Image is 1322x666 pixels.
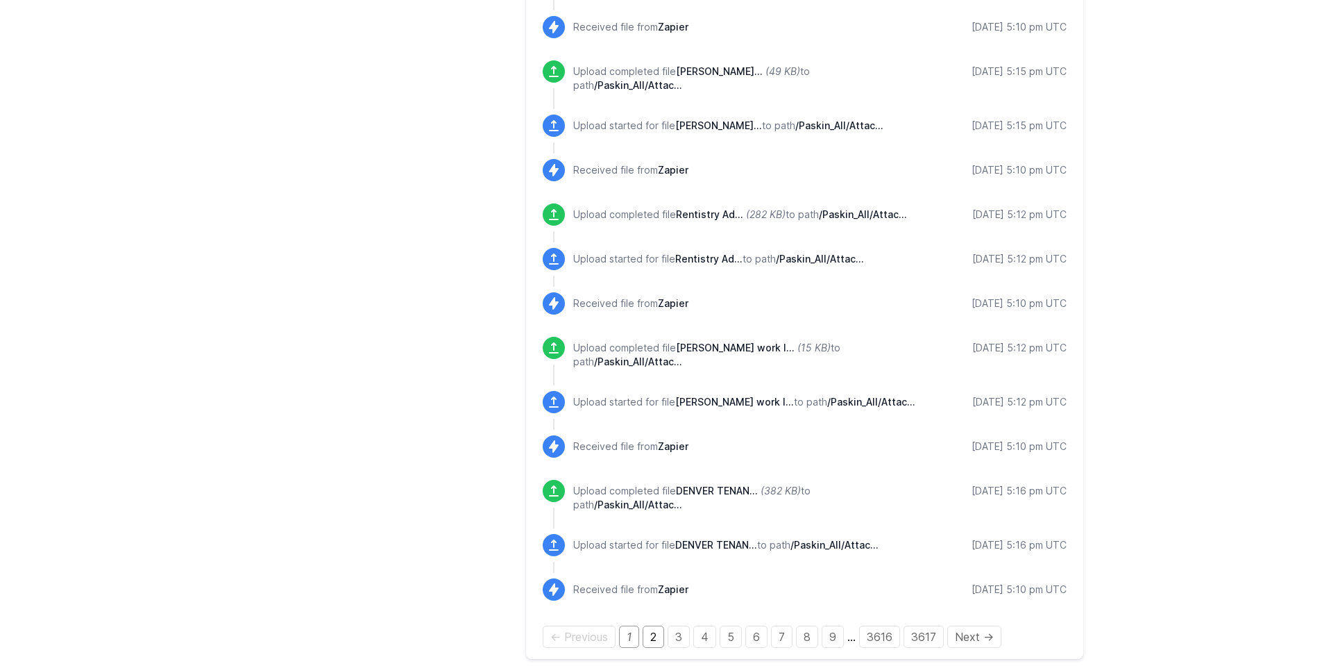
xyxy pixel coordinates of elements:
[972,583,1067,597] div: [DATE] 5:10 pm UTC
[720,626,742,648] a: Page 5
[668,626,690,648] a: Page 3
[972,119,1067,133] div: [DATE] 5:15 pm UTC
[972,163,1067,177] div: [DATE] 5:10 pm UTC
[765,65,800,77] i: (49 KB)
[771,626,793,648] a: Page 7
[776,253,864,265] span: /Paskin_All/Attachment
[573,341,918,369] p: Upload completed file to path
[972,440,1067,453] div: [DATE] 5:10 pm UTC
[676,65,763,77] span: Caitlyn Bolan_80923.pdf
[904,626,944,648] a: Page 3617
[543,626,616,648] span: Previous page
[658,440,688,452] span: Zapier
[573,395,915,409] p: Upload started for file to path
[573,538,879,552] p: Upload started for file to path
[676,342,795,353] span: Emily work letter_54188.pdf
[675,539,757,551] span: DENVER TENANTS RIGHTS AND RESOURCES - Lease 7-29-2025 to 7-28-2026_83730.pdf
[573,297,688,310] p: Received file from
[972,252,1067,266] div: [DATE] 5:12 pm UTC
[819,208,907,220] span: /Paskin_All/Attachment
[573,65,918,92] p: Upload completed file to path
[675,119,762,131] span: Caitlyn Bolan_80923.pdf
[594,356,682,367] span: /Paskin_All/Attachment
[643,626,664,648] a: Page 2
[573,583,688,597] p: Received file from
[676,485,758,497] span: DENVER TENANTS RIGHTS AND RESOURCES - Lease 7-29-2025 to 7-28-2026_83730.pdf
[827,396,915,408] span: /Paskin_All/Attachment
[619,626,639,648] em: Page 1
[947,626,1001,648] a: Next page
[972,484,1067,498] div: [DATE] 5:16 pm UTC
[796,626,818,648] a: Page 8
[543,628,1067,645] div: Pagination
[658,164,688,176] span: Zapier
[972,395,1067,409] div: [DATE] 5:12 pm UTC
[797,342,831,353] i: (15 KB)
[573,484,918,512] p: Upload completed file to path
[790,539,879,551] span: /Paskin_All/Attachment
[822,626,844,648] a: Page 9
[972,341,1067,355] div: [DATE] 5:12 pm UTC
[658,297,688,309] span: Zapier
[675,253,743,265] span: Rentistry Addendum - Lease 7-11-2025 to 7-8-2026_81702.pdf
[573,119,883,133] p: Upload started for file to path
[573,163,688,177] p: Received file from
[594,499,682,510] span: /Paskin_All/Attachment
[658,21,688,33] span: Zapier
[658,583,688,595] span: Zapier
[573,252,864,266] p: Upload started for file to path
[859,626,900,648] a: Page 3616
[972,297,1067,310] div: [DATE] 5:10 pm UTC
[675,396,794,408] span: Emily work letter_54188.pdf
[761,485,801,497] i: (382 KB)
[693,626,716,648] a: Page 4
[573,208,907,222] p: Upload completed file to path
[972,538,1067,552] div: [DATE] 5:16 pm UTC
[676,208,743,220] span: Rentistry Addendum - Lease 7-11-2025 to 7-8-2026_81702.pdf
[972,20,1067,34] div: [DATE] 5:10 pm UTC
[573,20,688,34] p: Received file from
[972,208,1067,222] div: [DATE] 5:12 pm UTC
[594,79,682,91] span: /Paskin_All/Attachment
[795,119,883,131] span: /Paskin_All/Attachment
[745,626,768,648] a: Page 6
[847,630,856,644] span: …
[972,65,1067,78] div: [DATE] 5:15 pm UTC
[573,440,688,453] p: Received file from
[746,208,786,220] i: (282 KB)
